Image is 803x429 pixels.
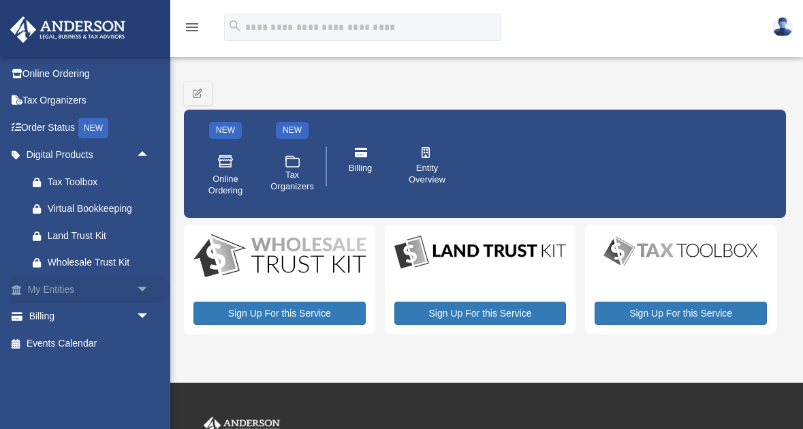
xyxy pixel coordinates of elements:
div: Virtual Bookkeeping [48,200,146,217]
a: Virtual Bookkeeping [19,195,163,223]
div: Wholesale Trust Kit [48,254,146,271]
span: arrow_drop_down [136,276,163,304]
a: Billingarrow_drop_down [10,303,170,330]
div: Tax Toolbox [48,174,146,191]
div: NEW [209,122,242,139]
a: Tax Organizers [10,87,170,114]
a: menu [184,24,200,35]
a: Tax Organizers [264,144,321,206]
span: Entity Overview [408,163,446,186]
a: My Entitiesarrow_drop_down [10,276,170,303]
div: NEW [276,122,309,139]
a: Digital Productsarrow_drop_up [10,142,163,169]
a: Order StatusNEW [10,114,170,142]
span: Tax Organizers [270,170,314,193]
span: Online Ordering [206,174,245,197]
i: menu [184,19,200,35]
a: Tax Toolbox [19,168,163,195]
span: arrow_drop_up [136,142,163,170]
a: Online Ordering [10,60,170,87]
img: Anderson Advisors Platinum Portal [6,16,129,43]
img: WS-Trust-Kit-lgo-1.jpg [193,234,366,280]
a: Entity Overview [398,138,456,195]
img: User Pic [772,17,793,37]
img: taxtoolbox_new-1.webp [595,234,767,269]
a: Events Calendar [10,330,170,357]
a: Sign Up For this Service [193,302,366,325]
i: search [227,18,242,33]
a: Land Trust Kit [19,222,163,249]
a: Billing [332,138,389,195]
img: LandTrust_lgo-1.jpg [394,234,567,271]
div: NEW [78,118,108,138]
a: Online Ordering [197,144,254,206]
span: arrow_drop_down [136,303,163,331]
a: Wholesale Trust Kit [19,249,163,276]
div: Land Trust Kit [48,227,146,244]
span: Billing [349,163,373,174]
a: Sign Up For this Service [394,302,567,325]
a: Sign Up For this Service [595,302,767,325]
